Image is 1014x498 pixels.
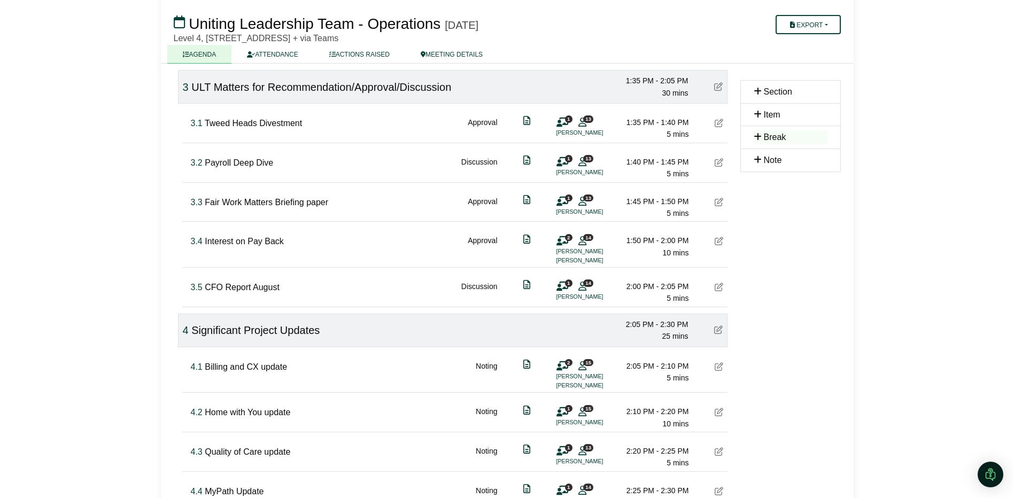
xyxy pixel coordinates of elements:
div: Approval [468,116,497,141]
span: 1 [565,444,572,451]
span: 15 [583,405,593,412]
div: 1:35 PM - 2:05 PM [614,75,688,87]
span: MyPath Update [205,487,264,496]
span: 14 [583,279,593,286]
span: 1 [565,155,572,162]
li: [PERSON_NAME] [556,372,637,381]
span: Click to fine tune number [191,119,203,128]
span: Billing and CX update [205,362,287,371]
span: Uniting Leadership Team - Operations [189,15,440,32]
span: 25 mins [662,332,688,340]
div: 2:20 PM - 2:25 PM [614,445,689,457]
li: [PERSON_NAME] [556,457,637,466]
span: 2 [565,359,572,366]
span: 1 [565,484,572,491]
span: Significant Project Updates [191,324,320,336]
li: [PERSON_NAME] [556,381,637,390]
span: 5 mins [667,373,688,382]
a: ATTENDANCE [231,45,313,64]
span: 15 [583,359,593,366]
span: 2 [565,234,572,241]
div: 2:05 PM - 2:10 PM [614,360,689,372]
span: 13 [583,194,593,201]
span: Home with You update [205,408,290,417]
span: 5 mins [667,169,688,178]
span: Click to fine tune number [191,487,203,496]
button: Export [776,15,840,34]
span: 10 mins [662,419,688,428]
span: 5 mins [667,130,688,138]
div: Noting [476,445,497,469]
div: Approval [468,196,497,220]
li: [PERSON_NAME] [556,256,637,265]
span: Note [764,155,782,165]
span: 1 [565,194,572,201]
span: CFO Report August [205,283,280,292]
div: Discussion [461,281,498,305]
span: 5 mins [667,209,688,217]
span: Click to fine tune number [191,408,203,417]
span: 5 mins [667,458,688,467]
div: Open Intercom Messenger [978,462,1003,487]
span: Click to fine tune number [191,283,203,292]
span: ULT Matters for Recommendation/Approval/Discussion [191,81,451,93]
span: 1 [565,115,572,122]
div: 1:40 PM - 1:45 PM [614,156,689,168]
span: Click to fine tune number [191,447,203,456]
div: 2:05 PM - 2:30 PM [614,318,688,330]
span: Click to fine tune number [191,237,203,246]
span: Item [764,110,780,119]
li: [PERSON_NAME] [556,292,637,301]
span: Break [764,133,786,142]
div: 2:00 PM - 2:05 PM [614,281,689,292]
span: 14 [583,484,593,491]
span: 30 mins [662,89,688,97]
span: Click to fine tune number [183,324,189,336]
span: Quality of Care update [205,447,290,456]
div: Noting [476,406,497,430]
div: 1:50 PM - 2:00 PM [614,235,689,246]
li: [PERSON_NAME] [556,128,637,137]
span: 13 [583,115,593,122]
div: Discussion [461,156,498,180]
span: Level 4, [STREET_ADDRESS] + via Teams [174,34,339,43]
div: 1:45 PM - 1:50 PM [614,196,689,207]
span: Click to fine tune number [191,362,203,371]
span: Interest on Pay Back [205,237,284,246]
span: 1 [565,279,572,286]
li: [PERSON_NAME] [556,168,637,177]
span: Tweed Heads Divestment [205,119,302,128]
a: AGENDA [167,45,232,64]
div: Approval [468,235,497,265]
span: Click to fine tune number [183,81,189,93]
li: [PERSON_NAME] [556,418,637,427]
div: Noting [476,360,497,391]
a: ACTIONS RAISED [314,45,405,64]
span: 13 [583,444,593,451]
span: Fair Work Matters Briefing paper [205,198,328,207]
span: 1 [565,405,572,412]
span: Click to fine tune number [191,198,203,207]
div: [DATE] [445,19,478,32]
span: Payroll Deep Dive [205,158,273,167]
li: [PERSON_NAME] [556,247,637,256]
span: 13 [583,155,593,162]
span: 10 mins [662,248,688,257]
span: 14 [583,234,593,241]
div: 1:35 PM - 1:40 PM [614,116,689,128]
div: 2:25 PM - 2:30 PM [614,485,689,496]
span: Section [764,87,792,96]
li: [PERSON_NAME] [556,207,637,216]
a: MEETING DETAILS [405,45,498,64]
div: 2:10 PM - 2:20 PM [614,406,689,417]
span: 5 mins [667,294,688,302]
span: Click to fine tune number [191,158,203,167]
